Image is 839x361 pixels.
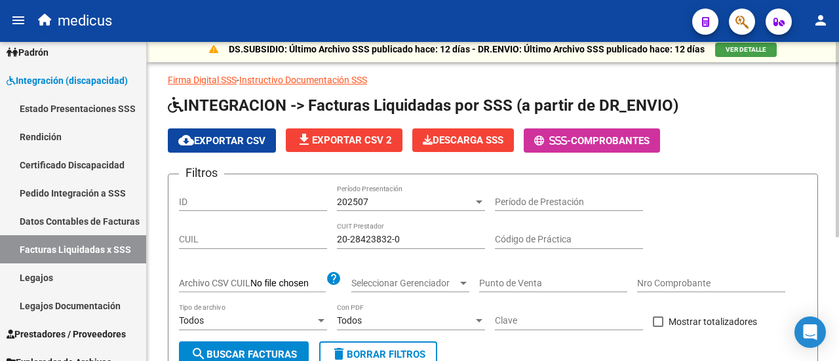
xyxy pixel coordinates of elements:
button: Exportar CSV [168,128,276,153]
a: Instructivo Documentación SSS [239,75,367,85]
mat-icon: file_download [296,132,312,147]
button: Descarga SSS [412,128,514,152]
span: Seleccionar Gerenciador [351,278,458,289]
mat-icon: help [326,271,341,286]
span: 202507 [337,197,368,207]
app-download-masive: Descarga masiva de comprobantes (adjuntos) [412,128,514,153]
p: - [168,73,818,87]
p: DS.SUBSIDIO: Último Archivo SSS publicado hace: 12 días - DR.ENVIO: Último Archivo SSS publicado ... [229,42,705,56]
span: Mostrar totalizadores [669,314,757,330]
span: Integración (discapacidad) [7,73,128,88]
span: Prestadores / Proveedores [7,327,126,341]
div: Open Intercom Messenger [794,316,826,348]
button: Exportar CSV 2 [286,128,402,152]
span: Comprobantes [571,135,650,147]
span: Exportar CSV [178,135,265,147]
span: Padrón [7,45,49,60]
button: VER DETALLE [715,43,777,57]
mat-icon: cloud_download [178,132,194,148]
span: Todos [179,315,204,326]
mat-icon: menu [10,12,26,28]
span: medicus [58,7,112,35]
span: Descarga SSS [423,134,503,146]
span: Exportar CSV 2 [296,134,392,146]
span: Buscar Facturas [191,349,297,360]
span: INTEGRACION -> Facturas Liquidadas por SSS (a partir de DR_ENVIO) [168,96,678,115]
span: Borrar Filtros [331,349,425,360]
span: VER DETALLE [726,46,766,53]
span: Archivo CSV CUIL [179,278,250,288]
h3: Filtros [179,164,224,182]
input: Archivo CSV CUIL [250,278,326,290]
button: -Comprobantes [524,128,660,153]
mat-icon: person [813,12,829,28]
a: Firma Digital SSS [168,75,237,85]
span: - [534,135,571,147]
span: Todos [337,315,362,326]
